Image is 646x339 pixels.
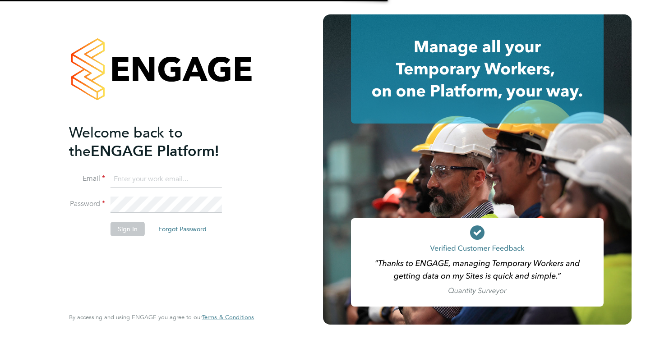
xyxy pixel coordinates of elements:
[69,124,245,160] h2: ENGAGE Platform!
[111,222,145,236] button: Sign In
[151,222,214,236] button: Forgot Password
[202,314,254,321] a: Terms & Conditions
[69,199,105,209] label: Password
[69,313,254,321] span: By accessing and using ENGAGE you agree to our
[69,124,183,160] span: Welcome back to the
[69,174,105,183] label: Email
[111,171,222,188] input: Enter your work email...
